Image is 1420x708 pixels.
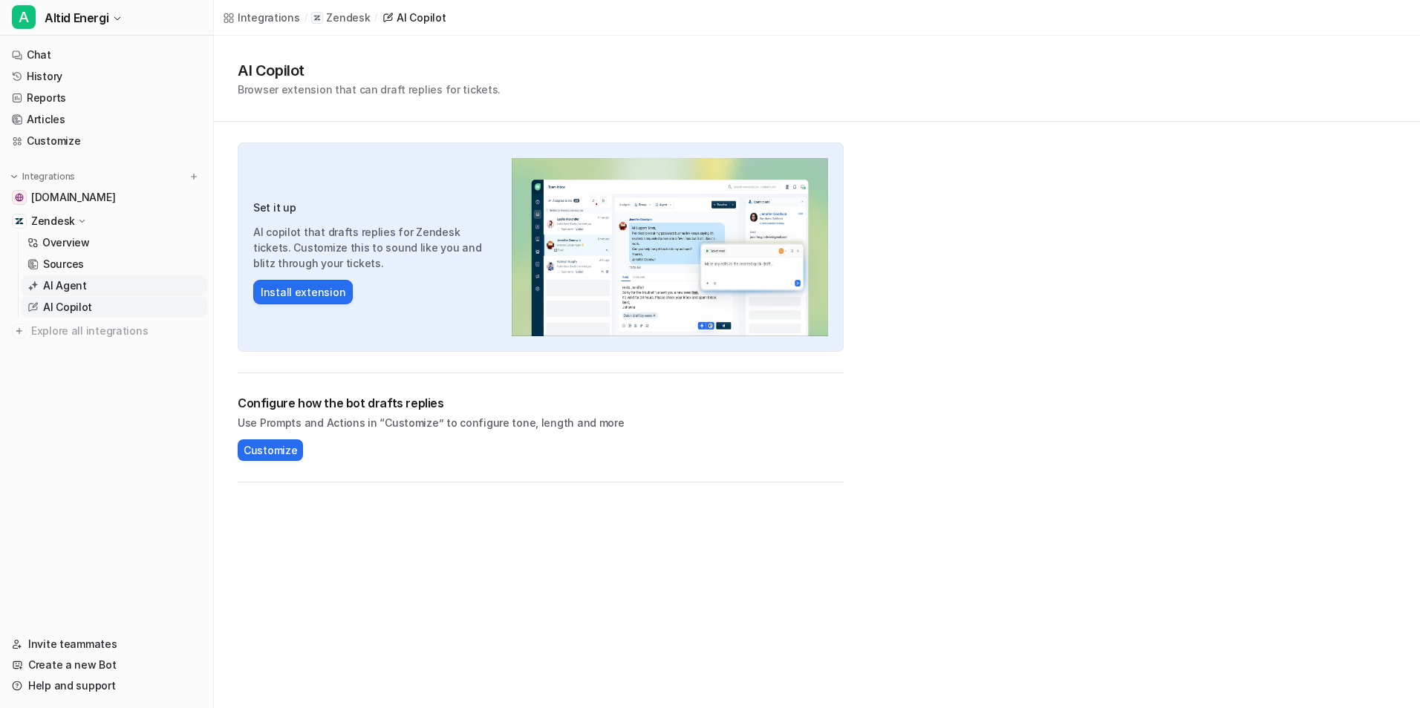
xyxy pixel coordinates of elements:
[12,5,36,29] span: A
[6,66,207,87] a: History
[6,634,207,655] a: Invite teammates
[6,45,207,65] a: Chat
[238,59,501,82] h1: AI Copilot
[43,278,87,293] p: AI Agent
[22,232,207,253] a: Overview
[304,11,307,24] span: /
[6,187,207,208] a: altidenergi.dk[DOMAIN_NAME]
[45,7,108,28] span: Altid Energi
[6,109,207,130] a: Articles
[238,82,501,97] p: Browser extension that can draft replies for tickets.
[31,319,201,343] span: Explore all integrations
[253,224,497,271] p: AI copilot that drafts replies for Zendesk tickets. Customize this to sound like you and blitz th...
[42,235,90,250] p: Overview
[253,200,497,215] h3: Set it up
[238,415,844,430] p: Use Prompts and Actions in “Customize” to configure tone, length and more
[31,214,75,229] p: Zendesk
[326,10,370,25] p: Zendesk
[253,280,353,304] button: Install extension
[31,190,115,205] span: [DOMAIN_NAME]
[22,297,207,318] a: AI Copilot
[43,257,84,272] p: Sources
[6,88,207,108] a: Reports
[22,254,207,275] a: Sources
[22,171,75,183] p: Integrations
[374,11,377,24] span: /
[238,10,300,25] div: Integrations
[12,324,27,338] img: explore all integrations
[244,442,297,458] span: Customize
[6,321,207,341] a: Explore all integrations
[15,217,24,226] img: Zendesk
[512,158,828,336] img: Zendesk AI Copilot
[6,655,207,675] a: Create a new Bot
[382,10,446,25] a: AI Copilot
[223,10,300,25] a: Integrations
[43,300,92,315] p: AI Copilot
[189,171,199,182] img: menu_add.svg
[238,394,844,412] h2: Configure how the bot drafts replies
[6,675,207,696] a: Help and support
[15,193,24,202] img: altidenergi.dk
[22,275,207,296] a: AI Agent
[6,169,79,184] button: Integrations
[311,10,370,25] a: Zendesk
[9,171,19,182] img: expand menu
[238,439,303,461] button: Customize
[6,131,207,151] a: Customize
[397,10,446,25] div: AI Copilot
